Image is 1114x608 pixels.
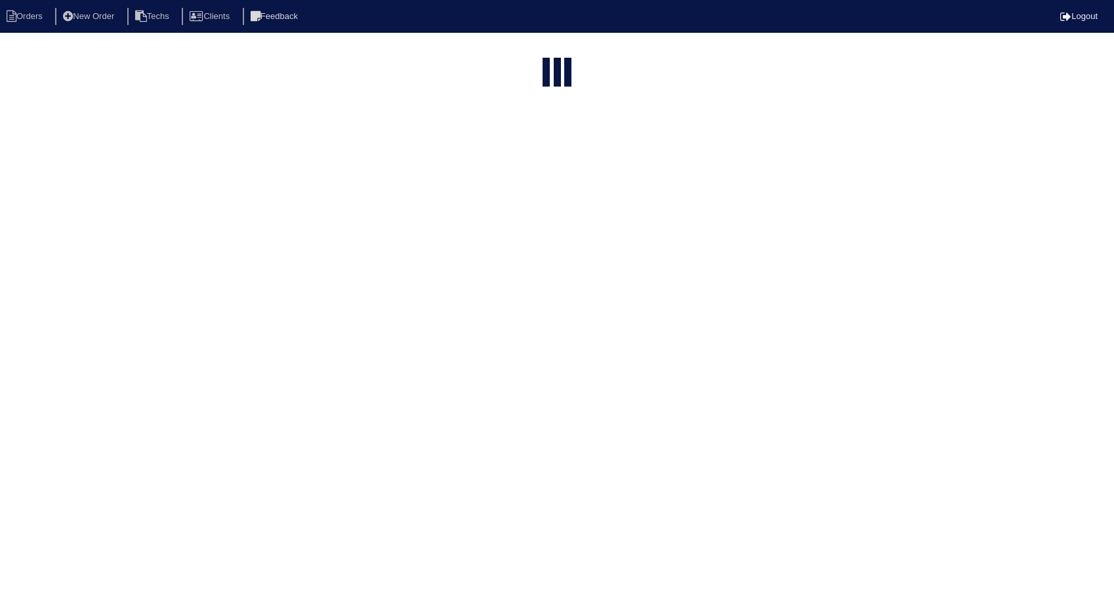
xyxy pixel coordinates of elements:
li: New Order [55,8,125,26]
li: Techs [127,8,180,26]
li: Clients [182,8,240,26]
div: loading... [554,58,561,92]
a: Techs [127,11,180,21]
a: Logout [1060,11,1098,21]
li: Feedback [243,8,308,26]
a: Clients [182,11,240,21]
a: New Order [55,11,125,21]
